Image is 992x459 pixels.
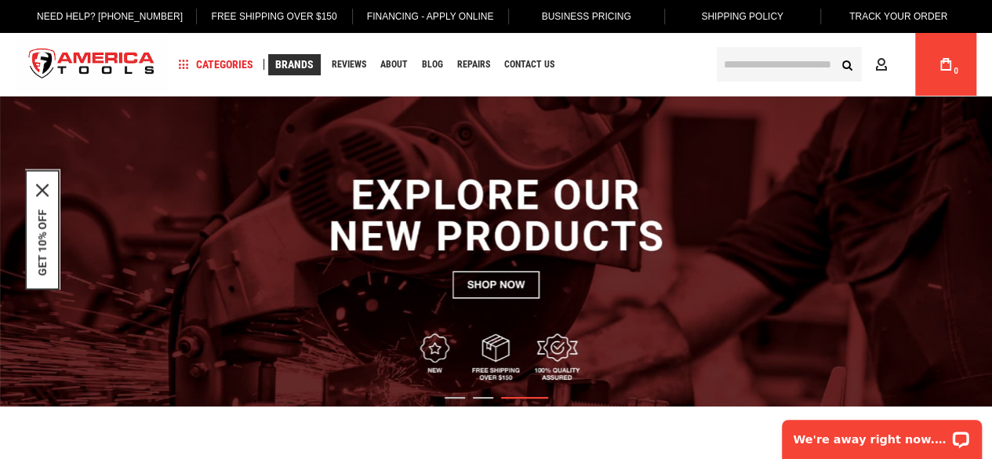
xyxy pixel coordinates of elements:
a: Reviews [325,54,373,75]
span: Shipping Policy [701,11,783,22]
a: Repairs [450,54,497,75]
button: Search [832,49,862,79]
a: About [373,54,415,75]
a: Blog [415,54,450,75]
span: Categories [178,59,253,70]
img: America Tools [16,35,168,94]
a: 0 [931,33,961,96]
a: Contact Us [497,54,561,75]
span: Contact Us [504,60,554,69]
a: Brands [268,54,321,75]
svg: close icon [36,184,49,196]
button: Close [36,184,49,196]
a: Categories [171,54,260,75]
iframe: LiveChat chat widget [772,410,992,459]
span: Blog [422,60,443,69]
span: About [380,60,408,69]
a: store logo [16,35,168,94]
span: Repairs [457,60,490,69]
span: Reviews [332,60,366,69]
button: GET 10% OFF [36,209,49,275]
span: 0 [954,67,958,75]
span: Brands [275,59,314,70]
